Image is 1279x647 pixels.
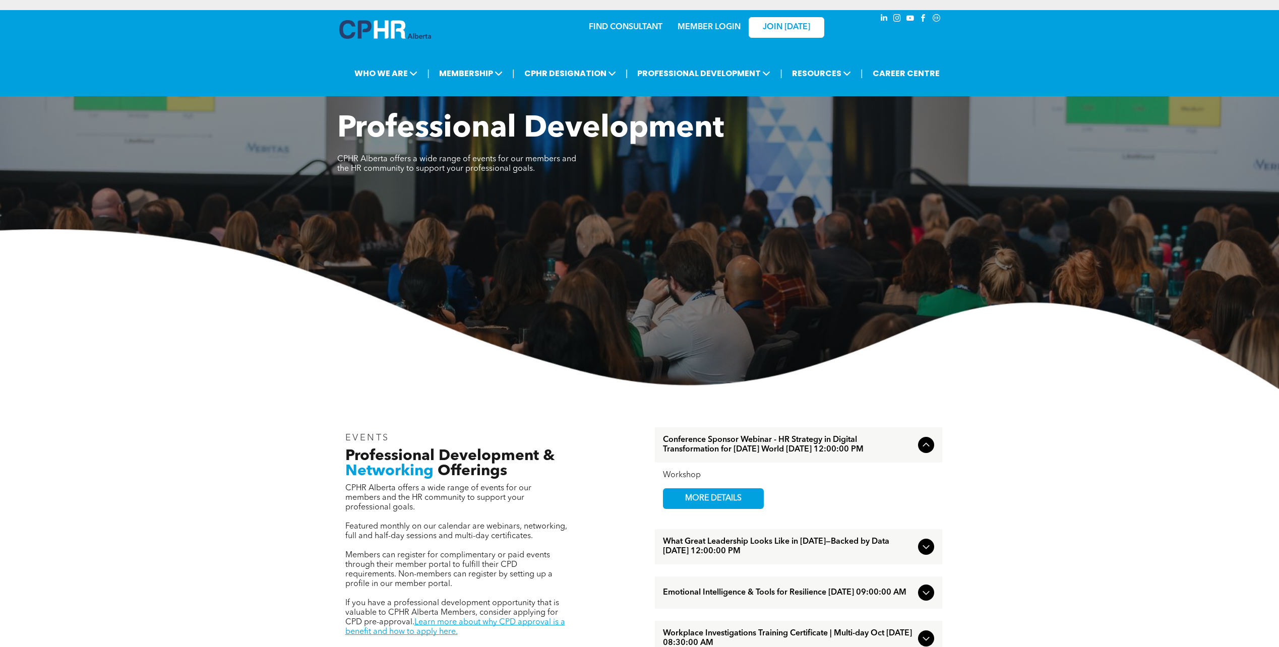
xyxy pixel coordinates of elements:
[345,618,565,636] a: Learn more about why CPD approval is a benefit and how to apply here.
[905,13,916,26] a: youtube
[663,435,914,455] span: Conference Sponsor Webinar - HR Strategy in Digital Transformation for [DATE] World [DATE] 12:00:...
[438,464,507,479] span: Offerings
[345,464,434,479] span: Networking
[337,155,576,173] span: CPHR Alberta offers a wide range of events for our members and the HR community to support your p...
[674,489,753,508] span: MORE DETAILS
[626,63,628,84] li: |
[337,114,724,144] span: Professional Development
[345,523,567,540] span: Featured monthly on our calendar are webinars, networking, full and half-day sessions and multi-d...
[763,23,810,32] span: JOIN [DATE]
[589,23,662,31] a: FIND CONSULTANT
[345,599,559,626] span: If you have a professional development opportunity that is valuable to CPHR Alberta Members, cons...
[345,551,553,588] span: Members can register for complimentary or paid events through their member portal to fulfill thei...
[345,433,390,442] span: EVENTS
[512,63,515,84] li: |
[678,23,741,31] a: MEMBER LOGIN
[663,588,914,598] span: Emotional Intelligence & Tools for Resilience [DATE] 09:00:00 AM
[663,488,764,509] a: MORE DETAILS
[521,64,619,83] span: CPHR DESIGNATION
[663,471,934,480] div: Workshop
[749,17,824,38] a: JOIN [DATE]
[861,63,863,84] li: |
[345,484,531,511] span: CPHR Alberta offers a wide range of events for our members and the HR community to support your p...
[427,63,430,84] li: |
[345,448,555,464] span: Professional Development &
[663,537,914,556] span: What Great Leadership Looks Like in [DATE]—Backed by Data [DATE] 12:00:00 PM
[634,64,773,83] span: PROFESSIONAL DEVELOPMENT
[931,13,942,26] a: Social network
[879,13,890,26] a: linkedin
[870,64,943,83] a: CAREER CENTRE
[918,13,929,26] a: facebook
[780,63,782,84] li: |
[351,64,420,83] span: WHO WE ARE
[339,20,431,39] img: A blue and white logo for cp alberta
[892,13,903,26] a: instagram
[789,64,854,83] span: RESOURCES
[436,64,506,83] span: MEMBERSHIP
